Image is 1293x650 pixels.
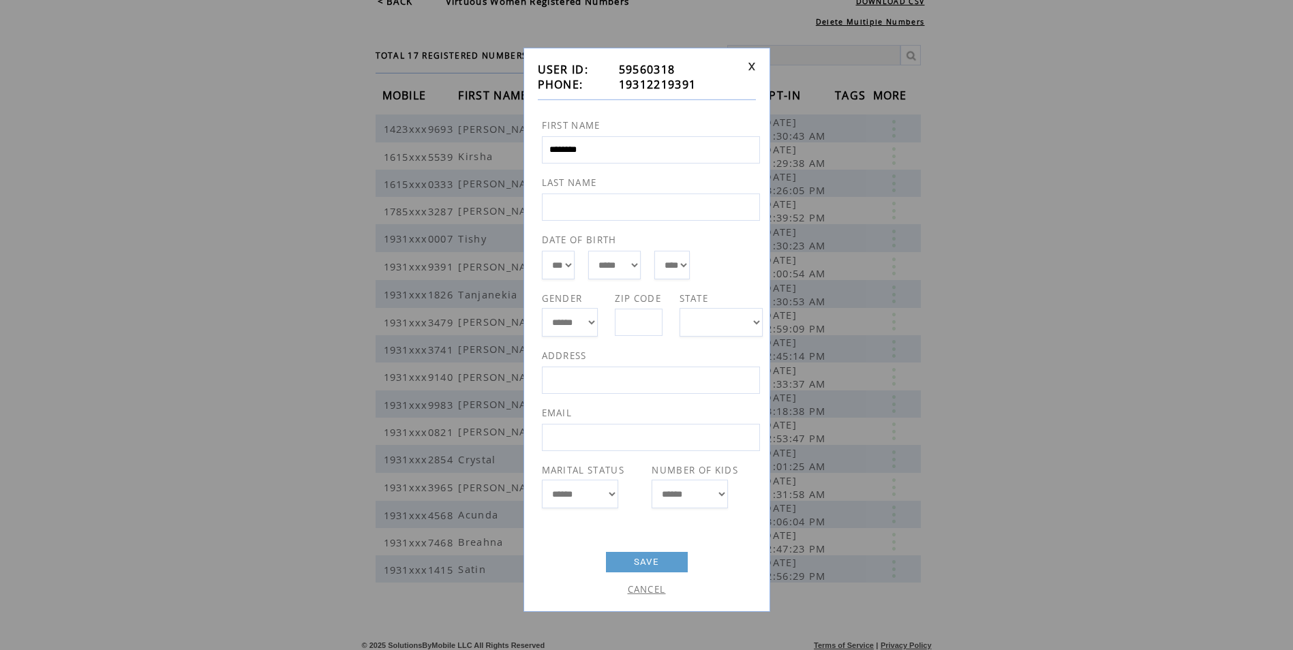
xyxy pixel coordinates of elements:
span: STATE [680,292,709,305]
span: NUMBER OF KIDS [652,464,738,476]
span: 19312219391 [619,77,697,92]
span: PHONE: [538,77,583,92]
span: USER ID: [538,62,589,77]
a: CANCEL [628,583,666,595]
span: ZIP CODE [615,292,662,305]
span: MARITAL STATUS [542,464,625,476]
span: EMAIL [542,407,573,419]
span: ADDRESS [542,350,587,362]
a: SAVE [606,552,688,572]
span: LAST NAME [542,176,597,189]
span: DATE OF BIRTH [542,234,617,246]
span: FIRST NAME [542,119,600,131]
span: 59560318 [619,62,675,77]
span: GENDER [542,292,583,305]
